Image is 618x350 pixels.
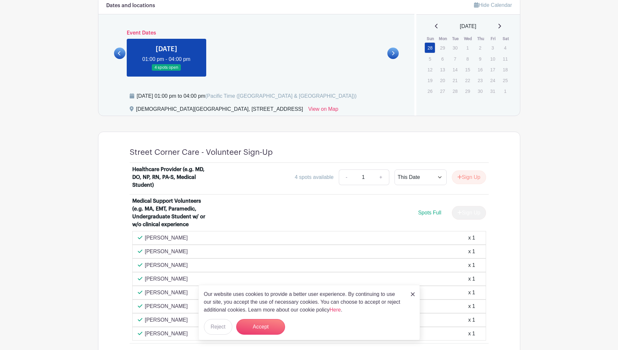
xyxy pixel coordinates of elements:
img: close_button-5f87c8562297e5c2d7936805f587ecaba9071eb48480494691a3f1689db116b3.svg [411,292,415,296]
th: Sat [499,36,512,42]
th: Mon [437,36,450,42]
button: Accept [236,319,285,335]
p: [PERSON_NAME] [145,330,188,338]
div: [DEMOGRAPHIC_DATA][GEOGRAPHIC_DATA], [STREET_ADDRESS] [136,105,303,116]
p: 7 [450,54,460,64]
p: 31 [487,86,498,96]
p: 25 [500,75,510,85]
p: [PERSON_NAME] [145,275,188,283]
div: x 1 [468,234,475,242]
p: 29 [437,43,448,53]
p: Our website uses cookies to provide a better user experience. By continuing to use our site, you ... [204,290,404,314]
h6: Event Dates [125,30,388,36]
button: Reject [204,319,232,335]
p: 9 [475,54,485,64]
a: Here [330,307,341,313]
div: x 1 [468,316,475,324]
p: 1 [500,86,510,96]
h6: Dates and locations [106,3,155,9]
p: 24 [487,75,498,85]
p: [PERSON_NAME] [145,302,188,310]
div: x 1 [468,275,475,283]
button: Sign Up [452,170,486,184]
div: x 1 [468,248,475,255]
p: 23 [475,75,485,85]
p: [PERSON_NAME] [145,316,188,324]
span: [DATE] [460,22,476,30]
div: x 1 [468,261,475,269]
a: Hide Calendar [474,2,512,8]
p: [PERSON_NAME] [145,248,188,255]
p: 14 [450,65,460,75]
p: [PERSON_NAME] [145,289,188,297]
p: 30 [450,43,460,53]
p: 6 [437,54,448,64]
p: 29 [462,86,473,96]
a: 28 [424,42,435,53]
th: Wed [462,36,475,42]
div: Healthcare Provider (e.g. MD, DO, NP, RN, PA-S, Medical Student) [132,166,213,189]
p: 26 [424,86,435,96]
div: Medical Support Volunteers (e.g. MA, EMT, Paramedic, Undergraduate Student w/ or w/o clinical exp... [132,197,213,228]
p: 15 [462,65,473,75]
th: Sun [424,36,437,42]
div: 4 spots available [295,173,334,181]
a: + [373,169,389,185]
h4: Street Corner Care - Volunteer Sign-Up [130,148,273,157]
p: 30 [475,86,485,96]
p: 19 [424,75,435,85]
p: 5 [424,54,435,64]
div: [DATE] 01:00 pm to 04:00 pm [137,92,357,100]
p: [PERSON_NAME] [145,261,188,269]
a: - [339,169,354,185]
p: 13 [437,65,448,75]
th: Tue [449,36,462,42]
p: 2 [475,43,485,53]
p: 12 [424,65,435,75]
div: x 1 [468,289,475,297]
p: 11 [500,54,510,64]
p: 16 [475,65,485,75]
p: 17 [487,65,498,75]
span: Spots Full [418,210,441,215]
p: 20 [437,75,448,85]
p: 10 [487,54,498,64]
div: x 1 [468,330,475,338]
p: 22 [462,75,473,85]
div: x 1 [468,302,475,310]
p: 21 [450,75,460,85]
span: (Pacific Time ([GEOGRAPHIC_DATA] & [GEOGRAPHIC_DATA])) [205,93,357,99]
p: 8 [462,54,473,64]
p: 3 [487,43,498,53]
p: 1 [462,43,473,53]
th: Thu [474,36,487,42]
p: 28 [450,86,460,96]
p: 4 [500,43,510,53]
p: 18 [500,65,510,75]
p: 27 [437,86,448,96]
p: [PERSON_NAME] [145,234,188,242]
th: Fri [487,36,500,42]
a: View on Map [308,105,338,116]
